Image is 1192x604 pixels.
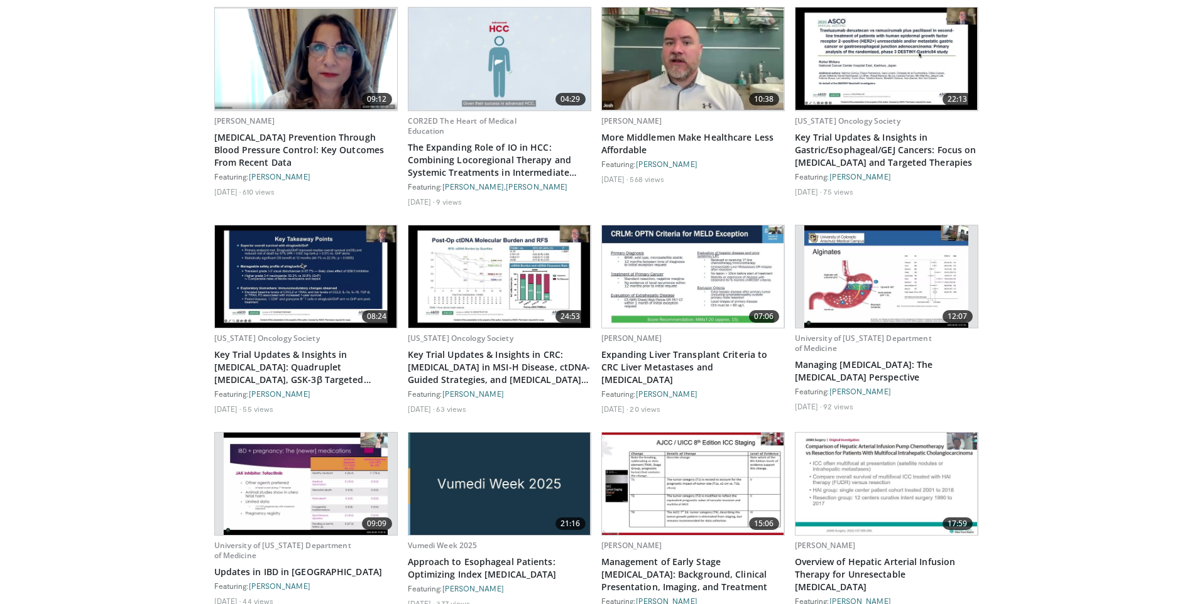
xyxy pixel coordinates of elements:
[408,583,591,593] div: Featuring:
[602,225,784,328] a: 07:06
[243,404,273,414] li: 55 views
[555,517,586,530] span: 21:16
[601,174,628,184] li: [DATE]
[555,93,586,105] span: 04:29
[436,197,462,207] li: 9 views
[749,310,779,323] span: 07:06
[362,517,392,530] span: 09:09
[442,389,504,398] a: [PERSON_NAME]
[796,433,978,535] img: 241a0928-a308-4cb8-97c6-fec32583400b.620x360_q85_upscale.jpg
[214,171,398,181] div: Featuring:
[796,8,978,110] img: 97854d28-ecca-4027-9442-3708af51f2ff.620x360_q85_upscale.jpg
[243,186,275,197] li: 610 views
[408,404,435,414] li: [DATE]
[602,8,784,110] a: 10:38
[408,141,591,179] a: The Expanding Role of IO in HCC: Combining Locoregional Therapy and Systemic Treatments in Interm...
[795,186,822,197] li: [DATE]
[795,386,978,396] div: Featuring:
[601,404,628,414] li: [DATE]
[601,333,662,343] a: [PERSON_NAME]
[408,8,591,110] img: 5dbb917f-b223-4b55-818d-3b42dbb52c81.620x360_q85_upscale.jpg
[249,389,310,398] a: [PERSON_NAME]
[214,333,320,343] a: [US_STATE] Oncology Society
[630,174,664,184] li: 568 views
[215,8,397,110] a: 09:12
[214,389,398,399] div: Featuring:
[601,116,662,126] a: [PERSON_NAME]
[795,556,978,593] a: Overview of Hepatic Arterial Infusion Therapy for Unresectable [MEDICAL_DATA]
[408,556,591,581] a: Approach to Esophageal Patients: Optimizing Index [MEDICAL_DATA]
[601,159,785,169] div: Featuring:
[215,433,397,535] a: 09:09
[636,389,697,398] a: [PERSON_NAME]
[249,581,310,590] a: [PERSON_NAME]
[506,182,567,191] a: [PERSON_NAME]
[555,310,586,323] span: 24:53
[215,9,397,109] img: e7af8742-1506-4bc2-984d-5cf5fece72f3.png.620x360_q85_upscale.png
[601,348,785,386] a: Expanding Liver Transplant Criteria to CRC Liver Metastases and [MEDICAL_DATA]
[408,433,591,535] a: 21:16
[408,225,591,328] img: 5cc6bff9-0120-46ef-9b40-1365e6290d37.620x360_q85_upscale.jpg
[749,93,779,105] span: 10:38
[408,225,591,328] a: 24:53
[795,359,978,384] a: Managing [MEDICAL_DATA]: The [MEDICAL_DATA] Perspective
[602,433,784,535] img: e3a22c50-178b-42e4-8987-b146c8d5c066.620x360_q85_upscale.jpg
[601,131,785,156] a: More Middlemen Make Healthcare Less Affordable
[749,517,779,530] span: 15:06
[943,310,973,323] span: 12:07
[408,433,591,535] img: 5c15690c-cdad-4426-9736-a30d6c980d48.jpg.620x360_q85_upscale.jpg
[795,540,856,551] a: [PERSON_NAME]
[436,404,466,414] li: 63 views
[214,131,398,169] a: [MEDICAL_DATA] Prevention Through Blood Pressure Control: Key Outcomes From Recent Data
[943,517,973,530] span: 17:59
[408,333,513,343] a: [US_STATE] Oncology Society
[214,348,398,386] a: Key Trial Updates & Insights in [MEDICAL_DATA]: Quadruplet [MEDICAL_DATA], GSK-3β Targeted Treatm...
[795,401,822,411] li: [DATE]
[630,404,660,414] li: 20 views
[795,116,900,126] a: [US_STATE] Oncology Society
[408,197,435,207] li: [DATE]
[829,387,891,396] a: [PERSON_NAME]
[215,225,397,328] img: 2405bbd5-dda2-4f53-b05f-7c26a127be38.620x360_q85_upscale.jpg
[601,556,785,593] a: Management of Early Stage [MEDICAL_DATA]: Background, Clinical Presentation, Imaging, and Treatment
[823,186,853,197] li: 75 views
[796,8,978,110] a: 22:13
[795,131,978,169] a: Key Trial Updates & Insights in Gastric/Esophageal/GEJ Cancers: Focus on [MEDICAL_DATA] and Targe...
[408,181,591,191] div: Featuring: ,
[408,116,517,136] a: COR2ED The Heart of Medical Education
[442,584,504,593] a: [PERSON_NAME]
[602,433,784,535] a: 15:06
[214,581,398,591] div: Featuring:
[795,333,932,353] a: University of [US_STATE] Department of Medicine
[362,310,392,323] span: 08:24
[823,401,853,411] li: 92 views
[601,389,785,399] div: Featuring:
[795,171,978,181] div: Featuring:
[601,540,662,551] a: [PERSON_NAME]
[636,159,697,168] a: [PERSON_NAME]
[602,8,784,110] img: 0fc73acd-d254-4958-9f88-46d7522a26b7.620x360_q85_upscale.jpg
[224,433,388,535] img: dd12bc08-18e3-48af-8a88-7273d4cbb8d5.620x360_q85_upscale.jpg
[408,540,478,551] a: Vumedi Week 2025
[214,186,241,197] li: [DATE]
[214,540,351,561] a: University of [US_STATE] Department of Medicine
[408,348,591,386] a: Key Trial Updates & Insights in CRC: [MEDICAL_DATA] in MSI-H Disease, ctDNA-Guided Strategies, an...
[796,433,978,535] a: 17:59
[943,93,973,105] span: 22:13
[362,93,392,105] span: 09:12
[214,566,398,578] a: Updates in IBD in [GEOGRAPHIC_DATA]
[602,225,784,328] img: 2efe10fc-5eb0-4e3f-abd6-0d0a43c57663.620x360_q85_upscale.jpg
[408,389,591,399] div: Featuring:
[804,225,968,328] img: e1d76d40-f1e8-4ffb-ae89-81df0ca3a53d.620x360_q85_upscale.jpg
[214,404,241,414] li: [DATE]
[442,182,504,191] a: [PERSON_NAME]
[214,116,275,126] a: [PERSON_NAME]
[215,225,397,328] a: 08:24
[408,8,591,110] a: 04:29
[249,172,310,181] a: [PERSON_NAME]
[796,225,978,328] a: 12:07
[829,172,891,181] a: [PERSON_NAME]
